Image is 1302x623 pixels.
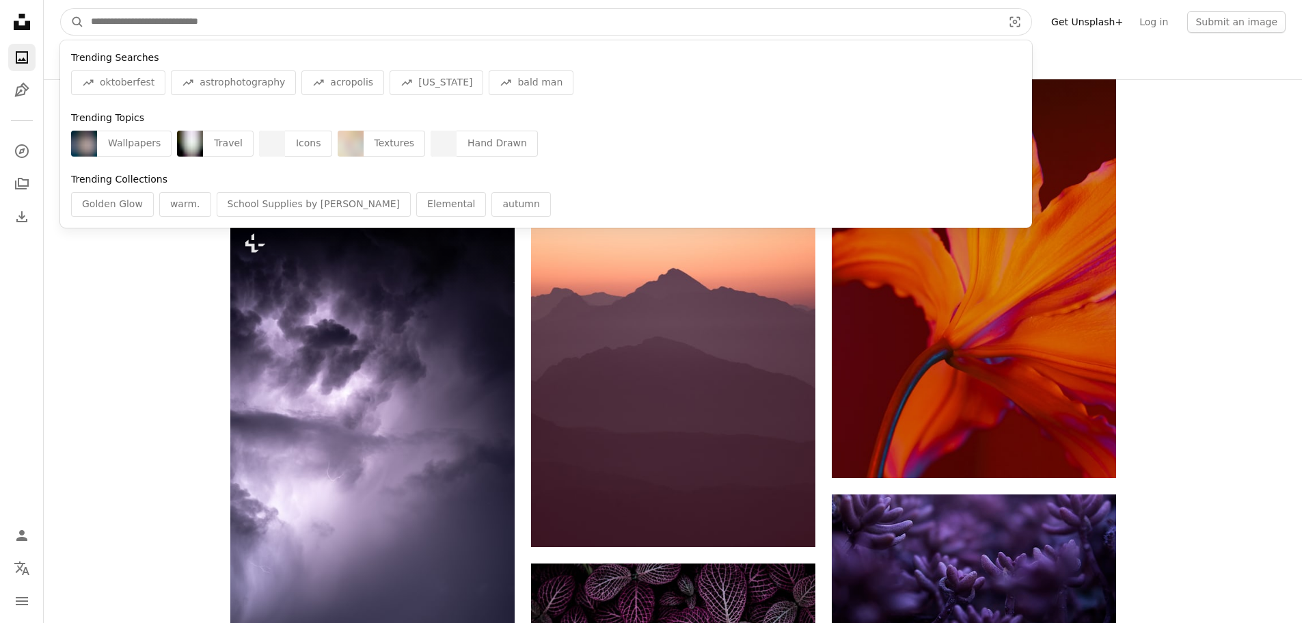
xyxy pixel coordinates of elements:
[517,76,562,90] span: bald man
[364,131,426,157] div: Textures
[61,9,84,35] button: Search Unsplash
[1187,11,1286,33] button: Submit an image
[100,76,154,90] span: oktoberfest
[431,131,457,157] img: premium_vector-1738857557550-07f8ae7b8745
[71,192,154,217] div: Golden Glow
[8,587,36,615] button: Menu
[338,131,364,157] img: premium_photo-1746420146061-0256c1335fe4
[999,9,1031,35] button: Visual search
[177,131,203,157] img: photo-1758648996316-87e3b12f1482
[531,328,815,340] a: silhouette photography of mountain
[159,192,211,217] div: warm.
[531,121,815,547] img: silhouette photography of mountain
[491,192,550,217] div: autumn
[832,51,1116,478] img: a close up of a bright orange flower
[71,112,144,123] span: Trending Topics
[8,555,36,582] button: Language
[1043,11,1131,33] a: Get Unsplash+
[71,52,159,63] span: Trending Searches
[8,203,36,230] a: Download History
[97,131,172,157] div: Wallpapers
[8,170,36,198] a: Collections
[203,131,254,157] div: Travel
[418,76,472,90] span: [US_STATE]
[200,76,285,90] span: astrophotography
[832,259,1116,271] a: a close up of a bright orange flower
[8,137,36,165] a: Explore
[457,131,538,157] div: Hand Drawn
[71,174,167,185] span: Trending Collections
[832,586,1116,598] a: purple petaled flowers
[285,131,332,157] div: Icons
[1131,11,1176,33] a: Log in
[71,131,97,157] img: photo-1758846182916-2450a664ccd9
[217,192,411,217] div: School Supplies by [PERSON_NAME]
[60,8,1032,36] form: Find visuals sitewide
[8,44,36,71] a: Photos
[259,131,285,157] img: premium_vector-1753107438975-30d50abb6869
[416,192,486,217] div: Elemental
[8,8,36,38] a: Home — Unsplash
[230,426,515,438] a: a dark purple sky with a lightning bolt in the middle of it
[8,522,36,549] a: Log in / Sign up
[330,76,373,90] span: acropolis
[8,77,36,104] a: Illustrations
